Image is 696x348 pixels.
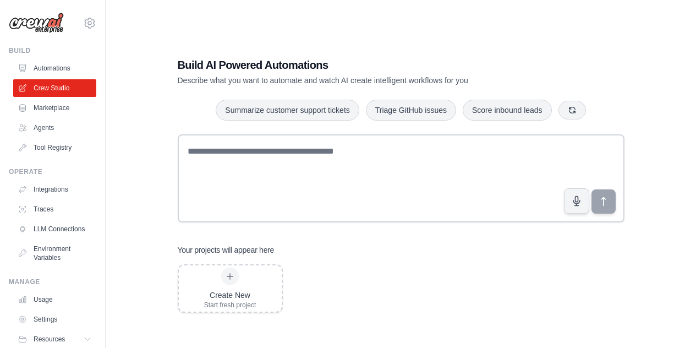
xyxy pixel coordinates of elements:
span: Resources [34,335,65,344]
a: Settings [13,311,96,328]
button: Summarize customer support tickets [216,100,359,121]
img: Logo [9,13,64,34]
button: Triage GitHub issues [366,100,456,121]
p: Describe what you want to automate and watch AI create intelligent workflows for you [178,75,547,86]
a: LLM Connections [13,220,96,238]
div: Operate [9,167,96,176]
a: Crew Studio [13,79,96,97]
a: Marketplace [13,99,96,117]
a: Usage [13,291,96,308]
div: Build [9,46,96,55]
a: Environment Variables [13,240,96,267]
button: Score inbound leads [463,100,552,121]
div: Create New [204,290,256,301]
a: Traces [13,200,96,218]
a: Automations [13,59,96,77]
a: Integrations [13,181,96,198]
button: Resources [13,330,96,348]
a: Agents [13,119,96,137]
button: Get new suggestions [558,101,586,119]
button: Click to speak your automation idea [564,188,589,214]
h1: Build AI Powered Automations [178,57,547,73]
a: Tool Registry [13,139,96,156]
div: Manage [9,278,96,286]
div: Start fresh project [204,301,256,309]
h3: Your projects will appear here [178,244,275,255]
